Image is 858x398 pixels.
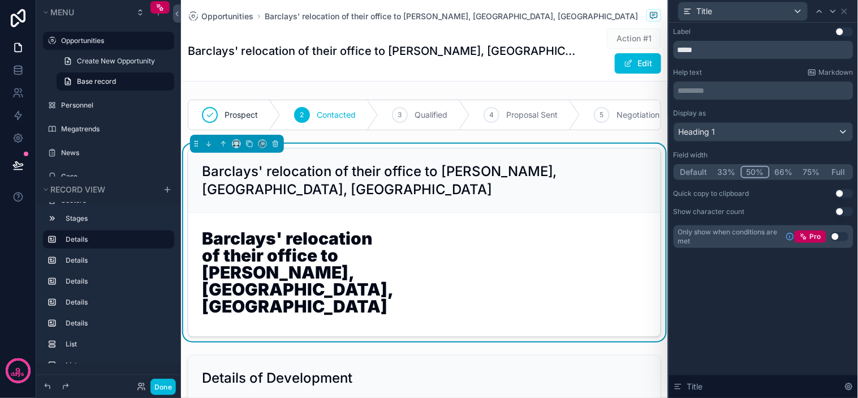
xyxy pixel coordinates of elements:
[66,214,165,223] label: Stages
[66,298,165,307] label: Details
[675,166,713,178] button: Default
[674,68,702,77] label: Help text
[66,256,165,265] label: Details
[687,381,703,392] span: Title
[674,151,708,160] label: Field width
[66,277,165,286] label: Details
[674,207,745,216] div: Show character count
[265,11,638,22] a: Barclays' relocation of their office to [PERSON_NAME], [GEOGRAPHIC_DATA], [GEOGRAPHIC_DATA]​
[66,235,165,244] label: Details
[810,232,821,241] span: Pro
[678,2,808,21] button: Title
[674,189,749,198] div: Quick copy to clipboard
[713,166,741,178] button: 33%
[66,319,165,328] label: Details
[61,36,167,45] label: Opportunities
[674,122,853,142] button: Heading 1
[678,228,781,246] span: Only show when conditions are met
[50,185,105,194] span: Record view
[150,379,176,395] button: Done
[808,68,853,77] a: Markdown
[798,166,825,178] button: 75%
[615,53,661,74] button: Edit
[679,126,715,138] span: Heading 1
[697,6,713,17] span: Title
[66,340,165,349] label: List
[819,68,853,77] span: Markdown
[66,361,165,370] label: List
[770,166,798,178] button: 66%
[41,5,129,20] button: Menu
[61,125,167,134] label: Megatrends
[15,365,20,376] p: 9
[77,57,155,66] span: Create New Opportunity
[11,370,25,379] p: days
[674,109,706,118] label: Display as
[202,162,647,199] h2: Barclays' relocation of their office to [PERSON_NAME], [GEOGRAPHIC_DATA], [GEOGRAPHIC_DATA]​
[188,11,253,22] a: Opportunities
[77,77,116,86] span: Base record
[674,82,853,100] div: scrollable content
[50,7,74,17] span: Menu
[57,52,174,70] a: Create New Opportunity
[674,27,691,36] div: Label
[61,101,167,110] label: Personnel
[825,166,852,178] button: Full
[57,72,174,91] a: Base record
[61,172,167,181] label: Case
[41,182,156,198] button: Record view
[188,43,576,59] h1: Barclays' relocation of their office to [PERSON_NAME], [GEOGRAPHIC_DATA], [GEOGRAPHIC_DATA]​
[202,230,420,319] h1: Barclays' relocation of their office to [PERSON_NAME], [GEOGRAPHIC_DATA], [GEOGRAPHIC_DATA]​
[741,166,770,178] button: 50%
[36,204,181,363] div: scrollable content
[61,148,167,157] label: News
[201,11,253,22] span: Opportunities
